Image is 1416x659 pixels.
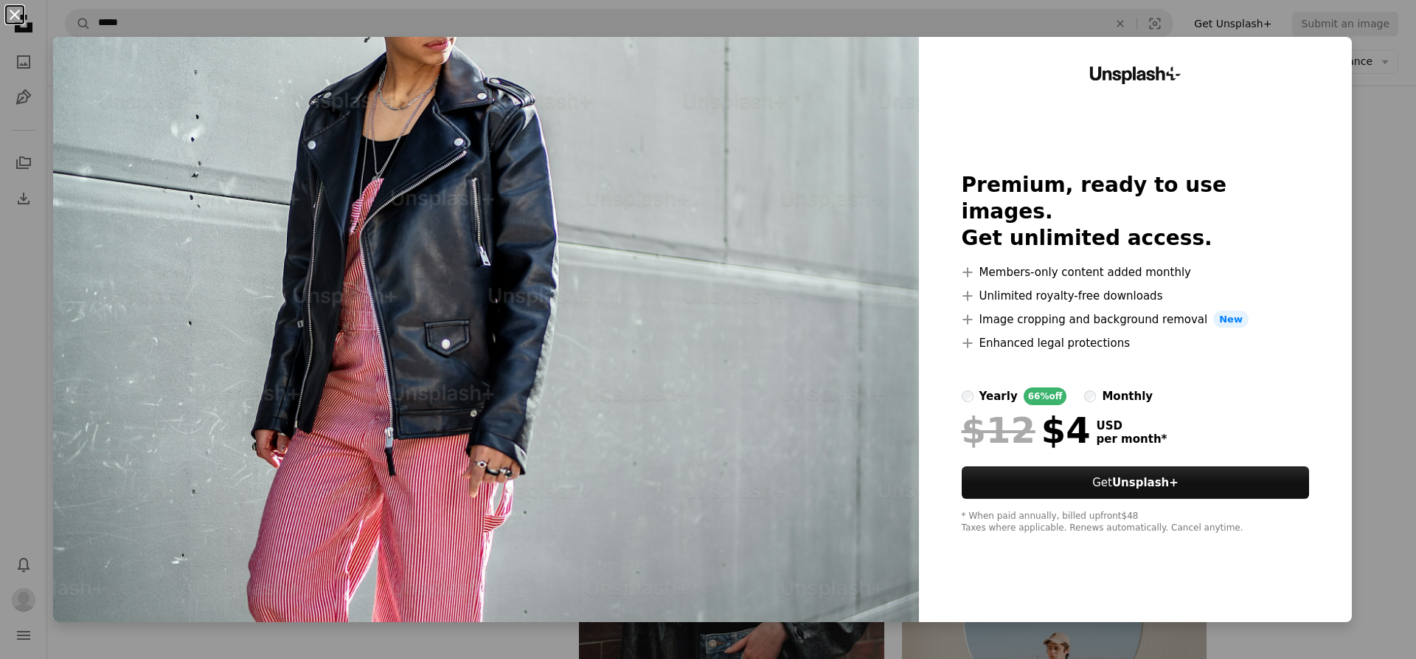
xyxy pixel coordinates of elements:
div: monthly [1102,387,1153,405]
span: New [1213,311,1249,328]
div: 66% off [1024,387,1067,405]
li: Enhanced legal protections [962,334,1310,352]
div: * When paid annually, billed upfront $48 Taxes where applicable. Renews automatically. Cancel any... [962,511,1310,534]
li: Members-only content added monthly [962,263,1310,281]
li: Image cropping and background removal [962,311,1310,328]
div: yearly [979,387,1018,405]
h2: Premium, ready to use images. Get unlimited access. [962,172,1310,252]
input: monthly [1084,390,1096,402]
span: per month * [1097,432,1167,446]
div: $4 [962,411,1091,449]
a: GetUnsplash+ [962,466,1310,499]
span: $12 [962,411,1035,449]
input: yearly66%off [962,390,974,402]
li: Unlimited royalty-free downloads [962,287,1310,305]
span: USD [1097,419,1167,432]
strong: Unsplash+ [1112,476,1179,489]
